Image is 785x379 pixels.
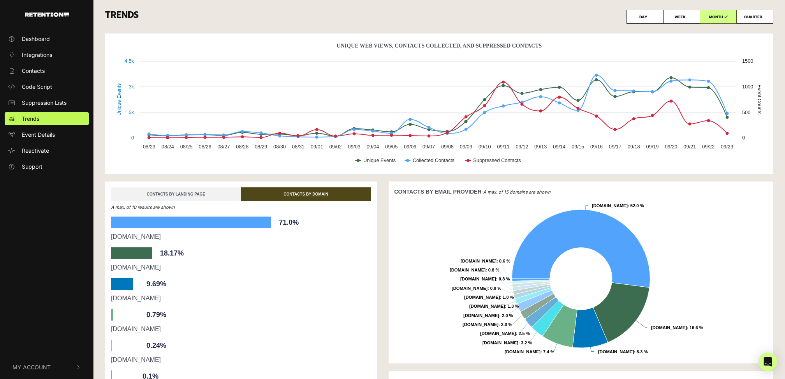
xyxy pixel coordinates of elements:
label: QUARTER [736,10,773,24]
text: 09/17 [609,144,621,150]
button: My Account [5,355,89,379]
a: CONTACTS BY LANDING PAGE [111,187,241,201]
text: : 2.5 % [480,331,530,336]
span: Integrations [22,51,52,59]
span: 71.0% [275,217,303,228]
tspan: [DOMAIN_NAME] [598,349,634,354]
a: Integrations [5,48,89,61]
text: 08/27 [217,144,230,150]
tspan: [DOMAIN_NAME] [469,304,505,308]
text: Unique Web Views, Contacts Collected, And Suppressed Contacts [337,43,542,49]
text: 09/14 [553,144,565,150]
div: Open Intercom Messenger [759,353,777,371]
a: Trends [5,112,89,125]
text: Unique Events [363,157,396,163]
text: 09/07 [422,144,435,150]
text: 09/05 [385,144,398,150]
a: Contacts [5,64,89,77]
text: : 1.3 % [469,304,519,308]
text: 0 [131,135,134,141]
text: 09/20 [665,144,677,150]
text: 09/08 [441,144,454,150]
text: 4.5k [125,58,134,64]
span: My Account [12,363,51,371]
text: : 2.0 % [463,322,512,327]
tspan: [DOMAIN_NAME] [452,286,488,291]
label: WEEK [663,10,700,24]
span: Event Details [22,130,55,139]
text: : 16.6 % [651,325,703,330]
text: 500 [742,109,750,115]
text: : 2.0 % [463,313,513,318]
span: Support [22,162,42,171]
text: : 52.0 % [592,203,644,208]
text: 09/18 [628,144,640,150]
a: CONTACTS BY DOMAIN [241,187,371,201]
a: Dashboard [5,32,89,45]
tspan: [DOMAIN_NAME] [450,268,486,272]
text: 08/29 [255,144,267,150]
span: 0.79% [143,309,170,321]
text: : 3.2 % [482,340,532,345]
a: Suppression Lists [5,96,89,109]
div: [DOMAIN_NAME] [111,355,371,365]
text: 09/21 [683,144,696,150]
span: Code Script [22,83,52,91]
text: 09/15 [572,144,584,150]
text: 09/10 [479,144,491,150]
text: : 0.9 % [452,286,501,291]
tspan: [DOMAIN_NAME] [505,349,540,354]
tspan: [DOMAIN_NAME] [460,277,496,281]
text: 09/12 [516,144,528,150]
text: 08/28 [236,144,248,150]
text: 09/23 [721,144,733,150]
text: 1.5k [125,109,134,115]
span: Trends [22,115,39,123]
div: [DOMAIN_NAME] [111,263,371,272]
span: 9.69% [143,278,170,290]
text: 1000 [742,84,753,90]
text: 09/22 [702,144,715,150]
em: A max. of 15 domains are shown [483,189,551,195]
text: 09/02 [329,144,342,150]
text: 09/16 [590,144,603,150]
span: Contacts [22,67,45,75]
text: : 1.0 % [464,295,514,300]
text: 09/11 [497,144,510,150]
a: Event Details [5,128,89,141]
text: : 0.8 % [460,277,510,281]
img: Retention.com [25,12,69,17]
a: Code Script [5,80,89,93]
a: Reactivate [5,144,89,157]
text: 08/23 [143,144,155,150]
text: 08/25 [180,144,193,150]
text: : 0.8 % [450,268,499,272]
text: 09/01 [311,144,323,150]
div: [DOMAIN_NAME] [111,324,371,334]
span: 18.17% [156,247,188,259]
tspan: [DOMAIN_NAME] [651,325,687,330]
span: Reactivate [22,146,49,155]
div: [DOMAIN_NAME] [111,232,371,242]
text: Collected Contacts [413,157,454,163]
text: 09/19 [646,144,659,150]
h3: TRENDS [105,10,773,24]
tspan: [DOMAIN_NAME] [461,259,496,263]
div: [DOMAIN_NAME] [111,294,371,303]
text: : 8.3 % [598,349,648,354]
label: DAY [627,10,664,24]
text: 09/04 [366,144,379,150]
tspan: [DOMAIN_NAME] [592,203,628,208]
text: Unique Events [116,83,122,116]
tspan: [DOMAIN_NAME] [463,322,498,327]
text: 3k [128,84,134,90]
text: 1500 [742,58,753,64]
tspan: [DOMAIN_NAME] [482,340,518,345]
text: Suppressed Contacts [473,157,521,163]
text: 09/09 [460,144,472,150]
text: 08/24 [162,144,174,150]
text: 08/31 [292,144,304,150]
a: Support [5,160,89,173]
text: 09/03 [348,144,361,150]
span: Dashboard [22,35,50,43]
